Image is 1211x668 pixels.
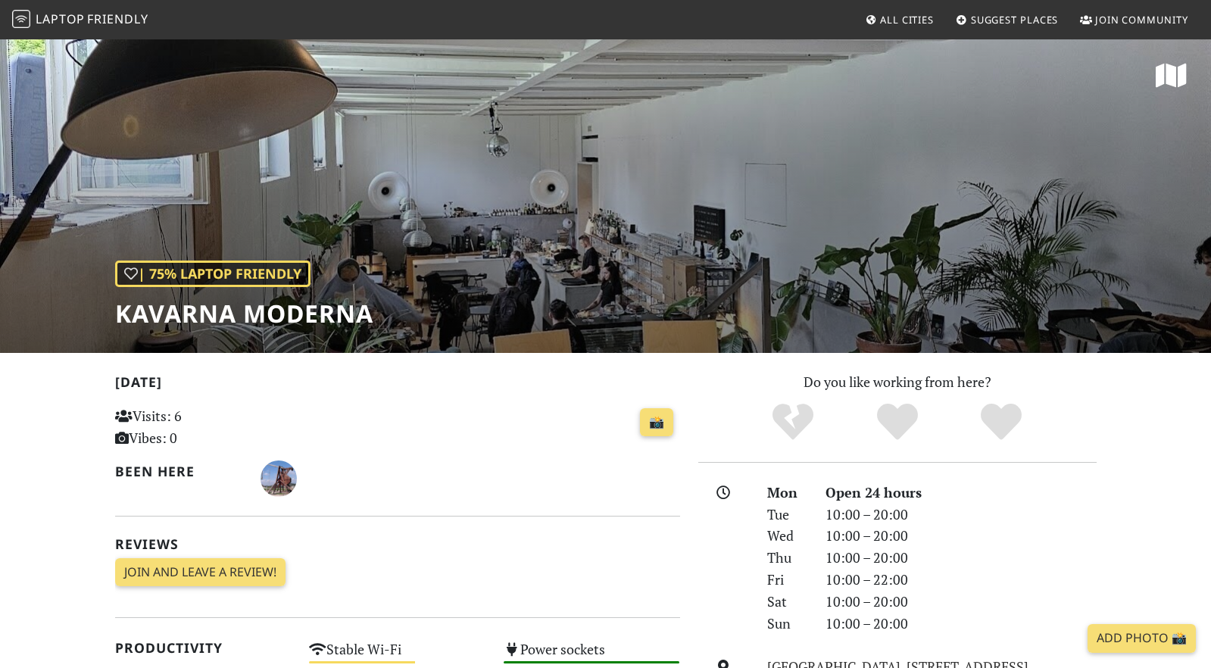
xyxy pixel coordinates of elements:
[758,547,816,569] div: Thu
[115,464,243,479] h2: Been here
[12,10,30,28] img: LaptopFriendly
[816,525,1106,547] div: 10:00 – 20:00
[758,504,816,526] div: Tue
[758,525,816,547] div: Wed
[698,371,1097,393] p: Do you like working from here?
[950,6,1065,33] a: Suggest Places
[115,536,680,552] h2: Reviews
[115,558,286,587] a: Join and leave a review!
[1095,13,1188,27] span: Join Community
[12,7,148,33] a: LaptopFriendly LaptopFriendly
[758,482,816,504] div: Mon
[36,11,85,27] span: Laptop
[816,591,1106,613] div: 10:00 – 20:00
[261,468,297,486] span: Boštjan Trebušnik
[758,591,816,613] div: Sat
[115,405,292,449] p: Visits: 6 Vibes: 0
[741,401,845,443] div: No
[115,299,373,328] h1: Kavarna Moderna
[640,408,673,437] a: 📸
[816,547,1106,569] div: 10:00 – 20:00
[87,11,148,27] span: Friendly
[115,374,680,396] h2: [DATE]
[845,401,950,443] div: Yes
[949,401,1053,443] div: Definitely!
[758,613,816,635] div: Sun
[816,482,1106,504] div: Open 24 hours
[1074,6,1194,33] a: Join Community
[971,13,1059,27] span: Suggest Places
[816,613,1106,635] div: 10:00 – 20:00
[261,460,297,497] img: 6085-bostjan.jpg
[816,569,1106,591] div: 10:00 – 22:00
[880,13,934,27] span: All Cities
[758,569,816,591] div: Fri
[859,6,940,33] a: All Cities
[816,504,1106,526] div: 10:00 – 20:00
[1088,624,1196,653] a: Add Photo 📸
[115,640,292,656] h2: Productivity
[115,261,311,287] div: | 75% Laptop Friendly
